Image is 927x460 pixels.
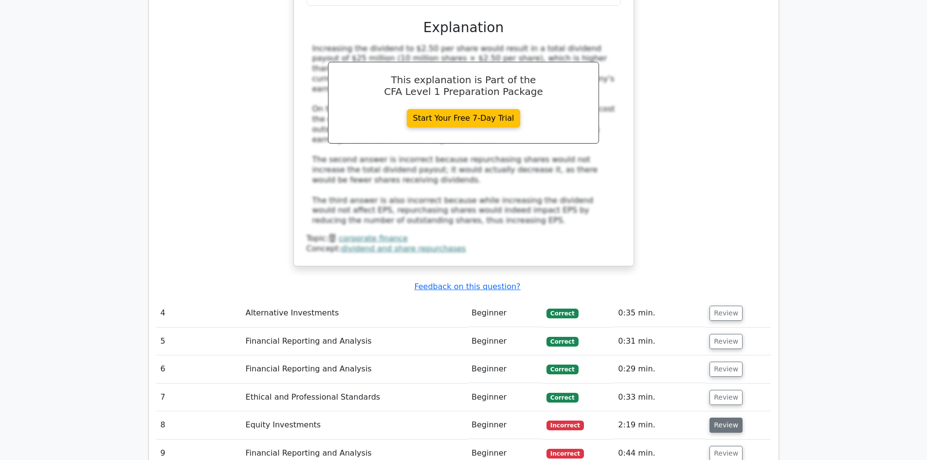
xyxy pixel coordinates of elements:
[468,384,543,411] td: Beginner
[312,19,615,36] h3: Explanation
[307,244,621,254] div: Concept:
[407,109,521,128] a: Start Your Free 7-Day Trial
[157,299,242,327] td: 4
[242,299,468,327] td: Alternative Investments
[307,234,621,244] div: Topic:
[157,384,242,411] td: 7
[709,306,743,321] button: Review
[468,299,543,327] td: Beginner
[414,282,520,291] a: Feedback on this question?
[341,244,466,253] a: dividend and share repurchases
[709,362,743,377] button: Review
[312,44,615,226] div: Increasing the dividend to $2.50 per share would result in a total dividend payout of $25 million...
[242,355,468,383] td: Financial Reporting and Analysis
[546,365,578,374] span: Correct
[546,393,578,403] span: Correct
[157,355,242,383] td: 6
[709,334,743,349] button: Review
[242,411,468,439] td: Equity Investments
[468,328,543,355] td: Beginner
[614,411,706,439] td: 2:19 min.
[339,234,408,243] a: corporate finance
[157,411,242,439] td: 8
[614,355,706,383] td: 0:29 min.
[709,418,743,433] button: Review
[546,309,578,318] span: Correct
[242,384,468,411] td: Ethical and Professional Standards
[546,337,578,347] span: Correct
[468,411,543,439] td: Beginner
[157,328,242,355] td: 5
[546,421,584,430] span: Incorrect
[709,390,743,405] button: Review
[468,355,543,383] td: Beginner
[242,328,468,355] td: Financial Reporting and Analysis
[614,299,706,327] td: 0:35 min.
[546,449,584,459] span: Incorrect
[614,384,706,411] td: 0:33 min.
[614,328,706,355] td: 0:31 min.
